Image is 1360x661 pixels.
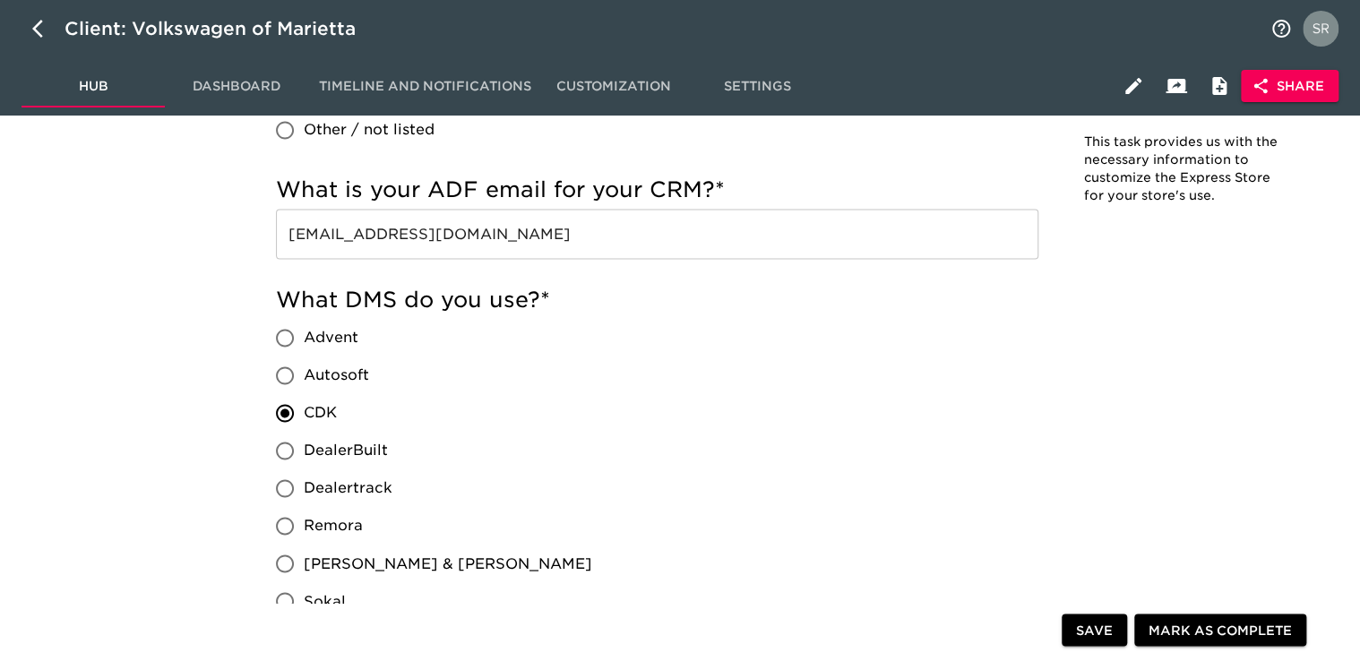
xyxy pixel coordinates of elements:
[1134,614,1306,648] button: Mark as Complete
[176,75,297,98] span: Dashboard
[1149,620,1292,642] span: Mark as Complete
[1260,7,1303,50] button: notifications
[1198,64,1241,107] button: Internal Notes and Comments
[319,75,531,98] span: Timeline and Notifications
[304,477,392,499] span: Dealertrack
[304,590,346,612] span: Sokal
[276,209,1038,259] input: Example: store_leads@my_leads_CRM.com
[304,327,358,348] span: Advent
[304,365,369,386] span: Autosoft
[32,75,154,98] span: Hub
[1303,11,1338,47] img: Profile
[1241,70,1338,103] button: Share
[1076,620,1113,642] span: Save
[1062,614,1127,648] button: Save
[1255,75,1324,98] span: Share
[304,440,388,461] span: DealerBuilt
[304,515,363,537] span: Remora
[1084,133,1290,205] p: This task provides us with the necessary information to customize the Express Store for your stor...
[553,75,675,98] span: Customization
[304,553,592,574] span: [PERSON_NAME] & [PERSON_NAME]
[1112,64,1155,107] button: Edit Hub
[65,14,381,43] div: Client: Volkswagen of Marietta
[304,119,435,141] span: Other / not listed
[304,402,337,424] span: CDK
[276,176,1038,204] h5: What is your ADF email for your CRM?
[696,75,818,98] span: Settings
[1155,64,1198,107] button: Client View
[276,286,1038,314] h5: What DMS do you use?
